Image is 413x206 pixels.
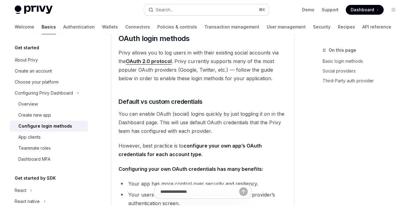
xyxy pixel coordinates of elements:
[42,20,56,34] a: Basics
[259,7,265,12] span: ⌘ K
[18,100,38,108] div: Overview
[119,34,190,43] span: OAuth login methods
[119,166,263,172] strong: Configuring your own OAuth credentials has many benefits:
[15,20,34,34] a: Welcome
[10,121,88,132] a: Configure login methods
[18,144,51,152] div: Teammate roles
[18,155,50,163] div: Dashboard MFA
[10,54,88,66] a: About Privy
[10,77,88,88] a: Choose your platform
[18,111,51,119] div: Create new app
[125,20,150,34] a: Connectors
[119,110,287,135] span: You can enable OAuth (social) logins quickly by just toggling it on in the Dashboard page. This w...
[313,20,331,34] a: Security
[15,187,26,194] div: React
[156,6,173,13] div: Search...
[15,78,59,86] div: Choose your platform
[119,143,262,157] strong: configure your own app’s OAuth credentials for each account type.
[15,6,53,14] img: light logo
[157,20,197,34] a: Policies & controls
[329,47,356,54] span: On this page
[239,187,248,196] button: Send message
[267,20,306,34] a: User management
[10,99,88,110] a: Overview
[204,20,259,34] a: Transaction management
[15,89,73,97] div: Configuring Privy Dashboard
[10,110,88,121] a: Create new app
[18,122,72,130] div: Configure login methods
[10,66,88,77] a: Create an account
[18,133,41,141] div: App clients
[119,97,203,106] span: Default vs custom credentials
[102,20,118,34] a: Wallets
[323,66,403,76] a: Social providers
[15,56,38,64] div: About Privy
[144,4,269,15] button: Search...⌘K
[323,76,403,86] a: Third-Party auth provider
[10,154,88,165] a: Dashboard MFA
[119,179,287,188] li: Your app has more control over security and resiliency.
[119,48,287,83] span: Privy allows you to log users in with their existing social accounts via the . Privy currently su...
[63,20,95,34] a: Authentication
[15,44,39,51] h5: Get started
[119,141,287,159] span: However, best practice is to
[389,5,398,15] button: Toggle dark mode
[323,56,403,66] a: Basic login methods
[126,58,172,65] a: OAuth 2.0 protocol
[15,67,52,75] div: Create an account
[362,20,391,34] a: API reference
[10,132,88,143] a: App clients
[15,198,40,205] div: React native
[346,5,384,15] a: Dashboard
[338,20,355,34] a: Recipes
[322,7,338,13] a: Support
[302,7,314,13] a: Demo
[10,143,88,154] a: Teammate roles
[351,7,374,13] span: Dashboard
[15,174,56,182] h5: Get started by SDK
